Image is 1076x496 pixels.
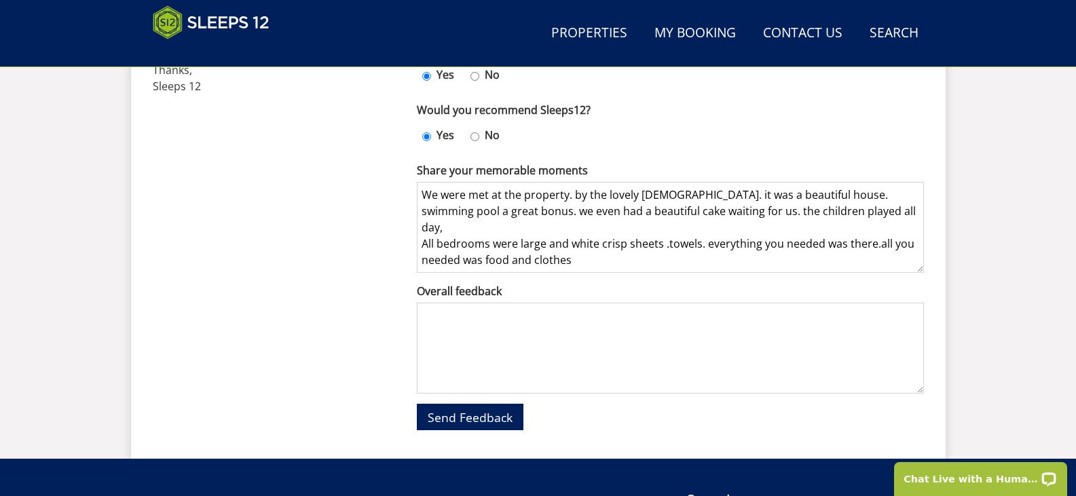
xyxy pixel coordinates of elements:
label: Overall feedback [417,283,924,299]
a: Contact Us [758,18,848,49]
a: Search [864,18,924,49]
iframe: LiveChat chat widget [885,453,1076,496]
label: Would you recommend Sleeps12? [417,102,924,118]
iframe: Customer reviews powered by Trustpilot [146,47,289,59]
label: Yes [431,127,460,143]
a: My Booking [649,18,741,49]
img: Sleeps 12 [153,5,270,39]
label: Yes [431,66,460,83]
label: No [479,66,505,83]
span: Send Feedback [428,409,513,425]
a: Properties [546,18,633,49]
label: No [479,127,505,143]
label: Share your memorable moments [417,162,924,178]
button: Send Feedback [417,404,523,430]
